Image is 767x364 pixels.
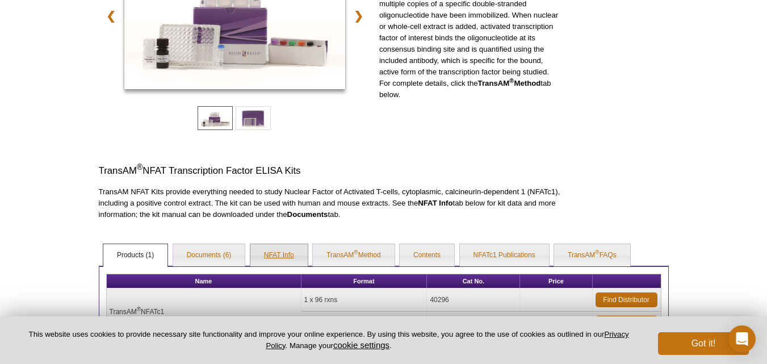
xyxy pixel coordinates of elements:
a: NFAT Info [250,244,308,267]
strong: NFAT Info [418,199,452,207]
th: Name [107,274,301,288]
td: 40796 [427,312,520,335]
td: TransAM NFATc1 [107,288,301,335]
a: Find Distributor [596,292,657,307]
sup: ® [137,306,141,312]
h3: TransAM NFAT Transcription Factor ELISA Kits [99,164,561,178]
a: Products (1) [103,244,167,267]
a: Privacy Policy [266,330,628,349]
td: 5 x 96 rxns [301,312,427,335]
a: ❮ [99,3,123,29]
p: TransAM NFAT Kits provide everything needed to study Nuclear Factor of Activated T-cells, cytopla... [99,186,561,220]
a: TransAM®FAQs [554,244,630,267]
button: Got it! [658,332,749,355]
a: Documents (6) [173,244,245,267]
sup: ® [354,249,358,256]
sup: ® [137,163,142,172]
a: NFATc1 Publications [460,244,549,267]
sup: ® [595,249,599,256]
th: Price [520,274,592,288]
a: TransAM®Method [313,244,395,267]
strong: TransAM Method [478,79,541,87]
th: Format [301,274,427,288]
div: Open Intercom Messenger [728,325,756,353]
a: ❯ [346,3,371,29]
a: Contents [400,244,454,267]
th: Cat No. [427,274,520,288]
button: cookie settings [333,340,389,350]
td: 1 x 96 rxns [301,288,427,312]
p: This website uses cookies to provide necessary site functionality and improve your online experie... [18,329,639,351]
sup: ® [509,77,514,84]
strong: Documents [287,210,328,219]
td: 40296 [427,288,520,312]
